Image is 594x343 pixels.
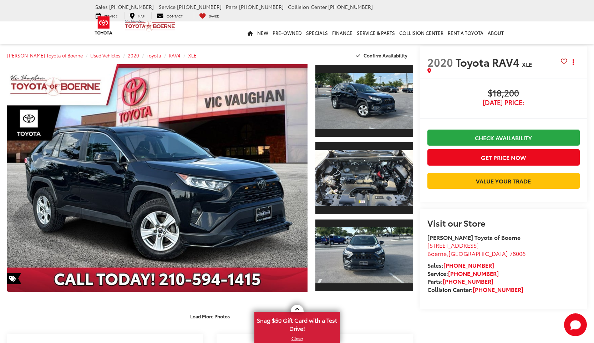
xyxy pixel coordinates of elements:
[427,269,499,277] strong: Service:
[159,3,176,10] span: Service
[177,3,222,10] span: [PHONE_NUMBER]
[427,130,580,146] a: Check Availability
[255,21,270,44] a: New
[427,173,580,189] a: Value Your Trade
[4,63,310,293] img: 2020 Toyota RAV4 XLE
[90,52,120,59] a: Used Vehicles
[304,21,330,44] a: Specials
[486,21,506,44] a: About
[427,218,580,227] h2: Visit our Store
[509,249,526,257] span: 78006
[255,313,339,334] span: Snag $50 Gift Card with a Test Drive!
[443,277,493,285] a: [PHONE_NUMBER]
[288,3,327,10] span: Collision Center
[7,64,308,292] a: Expand Photo 0
[448,269,499,277] a: [PHONE_NUMBER]
[314,73,414,129] img: 2020 Toyota RAV4 XLE
[185,310,235,323] button: Load More Photos
[151,12,188,19] a: Contact
[427,241,526,257] a: [STREET_ADDRESS] Boerne,[GEOGRAPHIC_DATA] 78006
[427,285,523,293] strong: Collision Center:
[124,12,150,19] a: Map
[397,21,446,44] a: Collision Center
[315,141,413,215] a: Expand Photo 2
[328,3,373,10] span: [PHONE_NUMBER]
[128,52,139,59] a: 2020
[567,56,580,68] button: Actions
[7,52,83,59] a: [PERSON_NAME] Toyota of Boerne
[456,54,522,70] span: Toyota RAV4
[109,3,154,10] span: [PHONE_NUMBER]
[188,52,197,59] a: XLE
[427,149,580,165] button: Get Price Now
[564,313,587,336] svg: Start Chat
[427,54,453,70] span: 2020
[355,21,397,44] a: Service & Parts: Opens in a new tab
[443,261,494,269] a: [PHONE_NUMBER]
[226,3,238,10] span: Parts
[90,12,123,19] a: Service
[448,249,508,257] span: [GEOGRAPHIC_DATA]
[125,19,176,32] img: Vic Vaughan Toyota of Boerne
[427,241,479,249] span: [STREET_ADDRESS]
[427,277,493,285] strong: Parts:
[364,52,407,59] span: Confirm Availability
[239,3,284,10] span: [PHONE_NUMBER]
[427,88,580,99] span: $18,200
[573,59,574,65] span: dropdown dots
[330,21,355,44] a: Finance
[446,21,486,44] a: Rent a Toyota
[427,261,494,269] strong: Sales:
[564,313,587,336] button: Toggle Chat Window
[95,3,108,10] span: Sales
[522,60,532,68] span: XLE
[270,21,304,44] a: Pre-Owned
[7,273,21,284] span: Special
[245,21,255,44] a: Home
[314,227,414,283] img: 2020 Toyota RAV4 XLE
[315,64,413,137] a: Expand Photo 1
[314,150,414,206] img: 2020 Toyota RAV4 XLE
[90,14,117,37] img: Toyota
[147,52,161,59] a: Toyota
[194,12,225,19] a: My Saved Vehicles
[315,219,413,292] a: Expand Photo 3
[169,52,181,59] a: RAV4
[209,14,219,18] span: Saved
[352,49,413,62] button: Confirm Availability
[427,249,526,257] span: ,
[473,285,523,293] a: [PHONE_NUMBER]
[427,233,521,241] strong: [PERSON_NAME] Toyota of Boerne
[427,99,580,106] span: [DATE] Price:
[427,249,447,257] span: Boerne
